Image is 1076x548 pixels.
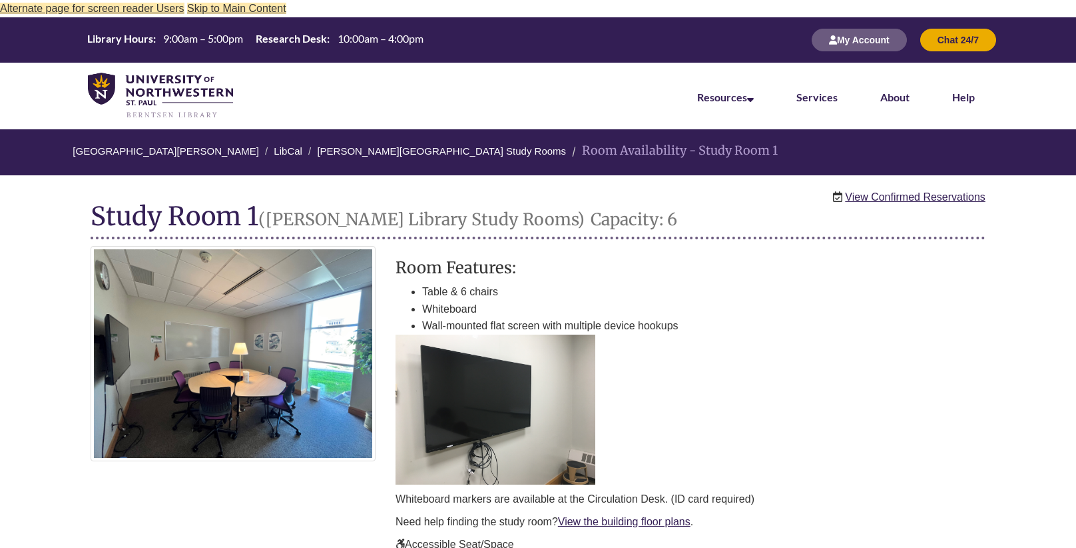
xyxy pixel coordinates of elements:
a: Skip to Main Content [187,3,286,14]
span: 9:00am – 5:00pm [163,32,243,45]
a: Resources [697,91,754,103]
a: Services [796,91,838,103]
th: Library Hours: [82,31,158,46]
li: Table & 6 chairs [422,283,985,301]
a: [GEOGRAPHIC_DATA][PERSON_NAME] [73,145,259,157]
th: Research Desk: [250,31,332,46]
img: UNWSP Library Logo [88,73,233,119]
a: Help [952,91,975,103]
button: Chat 24/7 [920,29,996,51]
a: [PERSON_NAME][GEOGRAPHIC_DATA] Study Rooms [317,145,566,157]
a: LibCal [274,145,302,157]
a: My Account [812,34,907,45]
p: Whiteboard markers are available at the Circulation Desk. (ID card required) [396,491,985,507]
a: Hours Today [82,31,428,49]
a: View the building floor plans [558,516,690,527]
table: Hours Today [82,31,428,47]
nav: Breadcrumb [91,129,985,175]
li: Whiteboard [422,301,985,318]
li: Wall-mounted flat screen with multiple device hookups [422,317,985,335]
span: 10:00am – 4:00pm [338,32,423,45]
small: Capacity: 6 [591,209,677,230]
a: Chat 24/7 [920,34,996,45]
h3: Room Features: [396,259,985,277]
a: View Confirmed Reservations [845,191,985,203]
a: About [880,91,910,103]
button: My Account [812,29,907,51]
small: ([PERSON_NAME] Library Study Rooms) [258,209,585,230]
h1: Study Room 1 [91,202,985,239]
p: Need help finding the study room? . [396,514,985,530]
li: Room Availability - Study Room 1 [569,141,778,161]
img: Study Room 1 [91,246,376,461]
